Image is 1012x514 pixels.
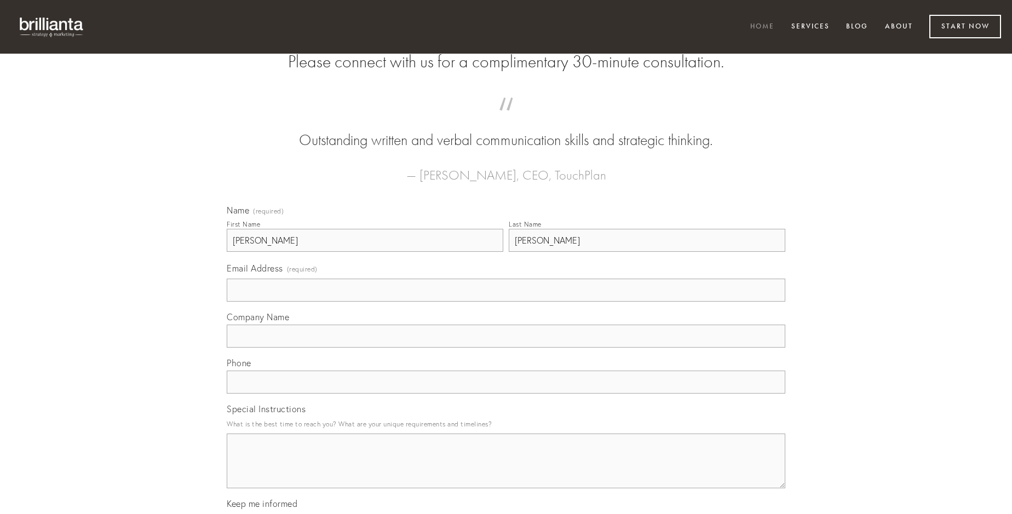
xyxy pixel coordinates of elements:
[878,18,920,36] a: About
[227,205,249,216] span: Name
[929,15,1001,38] a: Start Now
[227,498,297,509] span: Keep me informed
[253,208,284,215] span: (required)
[227,263,283,274] span: Email Address
[784,18,837,36] a: Services
[11,11,93,43] img: brillianta - research, strategy, marketing
[227,311,289,322] span: Company Name
[743,18,781,36] a: Home
[287,262,318,276] span: (required)
[227,403,306,414] span: Special Instructions
[839,18,875,36] a: Blog
[227,417,785,431] p: What is the best time to reach you? What are your unique requirements and timelines?
[227,51,785,72] h2: Please connect with us for a complimentary 30-minute consultation.
[244,108,768,130] span: “
[227,220,260,228] div: First Name
[227,357,251,368] span: Phone
[244,108,768,151] blockquote: Outstanding written and verbal communication skills and strategic thinking.
[244,151,768,186] figcaption: — [PERSON_NAME], CEO, TouchPlan
[509,220,542,228] div: Last Name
